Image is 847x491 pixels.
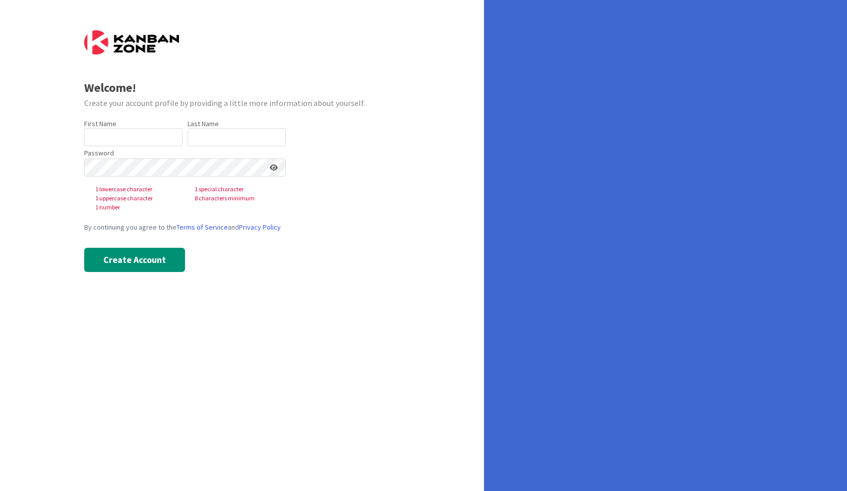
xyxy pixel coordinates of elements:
[84,248,185,272] button: Create Account
[187,185,286,194] span: 1 special character
[187,194,286,203] span: 8 characters minimum
[84,148,114,158] label: Password
[84,79,400,97] div: Welcome!
[87,194,187,203] span: 1 uppercase character
[188,119,219,128] label: Last Name
[87,203,187,212] span: 1 number
[176,223,228,232] a: Terms of Service
[239,223,281,232] a: Privacy Policy
[87,185,187,194] span: 1 lowercase character
[84,30,179,54] img: Kanban Zone
[84,119,116,128] label: First Name
[84,222,400,233] div: By continuing you agree to the and
[84,97,400,109] div: Create your account profile by providing a little more information about yourself.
